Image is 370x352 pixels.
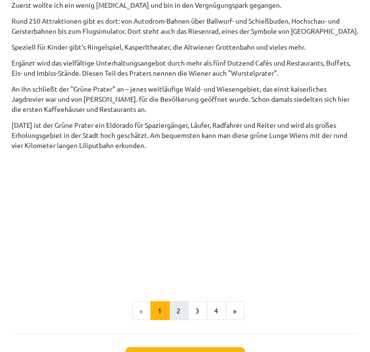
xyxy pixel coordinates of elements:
[226,301,245,321] button: »
[12,58,358,78] p: Ergänzt wird das vielfältige Unterhaltungsangebot durch mehr als fünf Dutzend Cafés und Restauran...
[12,42,358,52] p: Speziell für Kinder gibt's Ringelspiel, Kasperltheater, die Altwiener Grottenbahn und vieles mehr.
[151,301,170,321] button: 1
[169,301,189,321] button: 2
[12,16,358,36] p: Rund 250 Attraktionen gibt es dort: von Autodrom-Bahnen über Ballwurf- und Schießbuden, Hochschau...
[12,301,358,321] nav: Page navigation example
[12,172,358,277] iframe: Thema 2: Lesen
[12,120,358,150] p: [DATE] ist der Grüne Prater ein Eldorado für Spaziergänger, Läufer, Radfahrer und Reiter und wird...
[188,301,207,321] button: 3
[12,84,358,114] p: An ihn schließt der "Grüne Prater" an – jenes weitläufige Wald- und Wiesengebiet, das einst kaise...
[207,301,226,321] button: 4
